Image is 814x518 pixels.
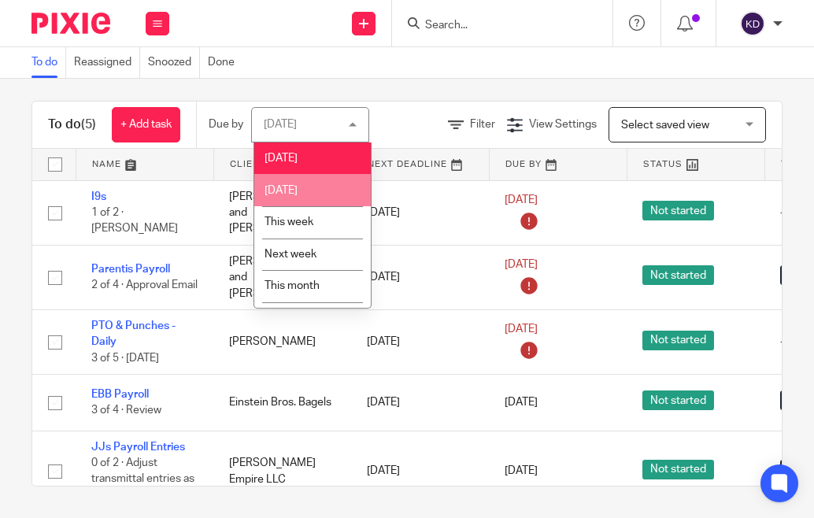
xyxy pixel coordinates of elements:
[424,19,565,33] input: Search
[91,442,185,453] a: JJs Payroll Entries
[470,119,495,130] span: Filter
[91,191,106,202] a: I9s
[213,245,351,309] td: [PERSON_NAME] and [PERSON_NAME]
[264,119,297,130] div: [DATE]
[781,160,808,168] span: Tags
[91,280,198,291] span: 2 of 4 · Approval Email
[351,431,489,512] td: [DATE]
[74,47,140,78] a: Reassigned
[642,460,714,479] span: Not started
[265,249,316,260] span: Next week
[91,207,178,235] span: 1 of 2 · [PERSON_NAME]
[91,405,161,416] span: 3 of 4 · Review
[81,118,96,131] span: (5)
[213,309,351,374] td: [PERSON_NAME]
[351,309,489,374] td: [DATE]
[351,245,489,309] td: [DATE]
[213,431,351,512] td: [PERSON_NAME] Empire LLC
[91,264,170,275] a: Parentis Payroll
[265,185,298,196] span: [DATE]
[148,47,200,78] a: Snoozed
[642,390,714,410] span: Not started
[621,120,709,131] span: Select saved view
[529,119,597,130] span: View Settings
[91,389,149,400] a: EBB Payroll
[91,457,194,501] span: 0 of 2 · Adjust transmittal entries as necessary
[642,265,714,285] span: Not started
[31,13,110,34] img: Pixie
[208,47,242,78] a: Done
[213,375,351,431] td: Einstein Bros. Bagels
[505,397,538,408] span: [DATE]
[112,107,180,142] a: + Add task
[642,201,714,220] span: Not started
[265,153,298,164] span: [DATE]
[505,465,538,476] span: [DATE]
[91,353,159,364] span: 3 of 5 · [DATE]
[351,375,489,431] td: [DATE]
[505,259,538,270] span: [DATE]
[642,331,714,350] span: Not started
[505,324,538,335] span: [DATE]
[48,117,96,133] h1: To do
[351,180,489,245] td: [DATE]
[209,117,243,132] p: Due by
[265,216,313,228] span: This week
[31,47,66,78] a: To do
[91,320,176,347] a: PTO & Punches - Daily
[213,180,351,245] td: [PERSON_NAME] and [PERSON_NAME]
[505,194,538,205] span: [DATE]
[265,280,320,291] span: This month
[740,11,765,36] img: svg%3E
